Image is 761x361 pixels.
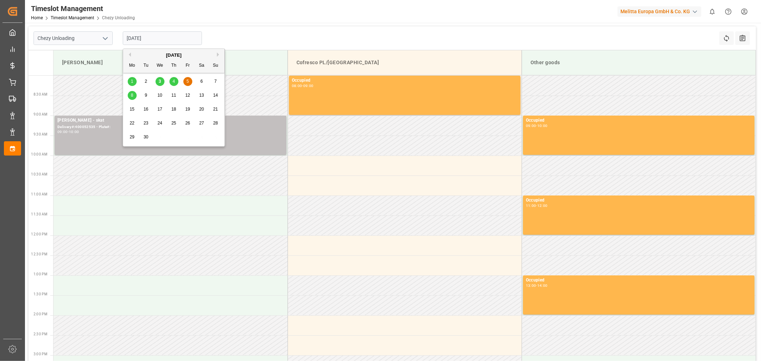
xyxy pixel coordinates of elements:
span: 9:30 AM [34,132,47,136]
div: 12:00 [537,204,548,207]
span: 19 [185,107,190,112]
div: Th [169,61,178,70]
div: Choose Friday, September 12th, 2025 [183,91,192,100]
button: open menu [100,33,110,44]
button: Next Month [217,52,221,57]
div: Choose Saturday, September 6th, 2025 [197,77,206,86]
button: Melitta Europa GmbH & Co. KG [618,5,704,18]
span: 4 [173,79,175,84]
span: 3 [159,79,161,84]
span: 24 [157,121,162,126]
span: 30 [143,134,148,139]
input: Type to search/select [34,31,113,45]
div: Mo [128,61,137,70]
span: 2:30 PM [34,332,47,336]
div: Choose Thursday, September 18th, 2025 [169,105,178,114]
div: Choose Saturday, September 13th, 2025 [197,91,206,100]
span: 2:00 PM [34,312,47,316]
a: Timeslot Management [51,15,94,20]
span: 12:30 PM [31,252,47,256]
div: - [536,204,537,207]
span: 29 [130,134,134,139]
div: Choose Saturday, September 20th, 2025 [197,105,206,114]
div: Choose Thursday, September 25th, 2025 [169,119,178,128]
div: 10:00 [69,130,79,133]
span: 16 [143,107,148,112]
div: Occupied [526,197,752,204]
div: 11:00 [526,204,536,207]
div: Occupied [526,117,752,124]
div: Sa [197,61,206,70]
div: Choose Monday, September 1st, 2025 [128,77,137,86]
span: 12 [185,93,190,98]
a: Home [31,15,43,20]
span: 1:30 PM [34,292,47,296]
div: Su [211,61,220,70]
span: 12:00 PM [31,232,47,236]
span: 8 [131,93,133,98]
div: - [536,124,537,127]
div: Choose Thursday, September 4th, 2025 [169,77,178,86]
span: 27 [199,121,204,126]
div: 09:00 [526,124,536,127]
button: Help Center [720,4,736,20]
div: Melitta Europa GmbH & Co. KG [618,6,701,17]
div: We [156,61,164,70]
div: Choose Monday, September 8th, 2025 [128,91,137,100]
div: Choose Friday, September 19th, 2025 [183,105,192,114]
span: 18 [171,107,176,112]
div: 09:00 [57,130,68,133]
span: 17 [157,107,162,112]
span: 21 [213,107,218,112]
div: Choose Tuesday, September 30th, 2025 [142,133,151,142]
div: 08:00 [292,84,302,87]
span: 20 [199,107,204,112]
div: Fr [183,61,192,70]
span: 6 [201,79,203,84]
div: Choose Wednesday, September 3rd, 2025 [156,77,164,86]
span: 3:00 PM [34,352,47,356]
div: - [536,284,537,287]
div: Tu [142,61,151,70]
div: Choose Thursday, September 11th, 2025 [169,91,178,100]
button: show 0 new notifications [704,4,720,20]
div: Timeslot Management [31,3,135,14]
div: - [302,84,303,87]
span: 11:30 AM [31,212,47,216]
span: 11 [171,93,176,98]
div: Choose Sunday, September 21st, 2025 [211,105,220,114]
div: Choose Tuesday, September 23rd, 2025 [142,119,151,128]
div: 09:00 [303,84,314,87]
span: 8:30 AM [34,92,47,96]
div: [DATE] [123,52,224,59]
div: 10:00 [537,124,548,127]
button: Previous Month [127,52,131,57]
span: 28 [213,121,218,126]
div: Choose Wednesday, September 24th, 2025 [156,119,164,128]
span: 1 [131,79,133,84]
span: 1:00 PM [34,272,47,276]
div: - [68,130,69,133]
span: 2 [145,79,147,84]
span: 14 [213,93,218,98]
span: 10:00 AM [31,152,47,156]
div: Occupied [526,277,752,284]
div: Delivery#:400052535 - Plate#: [57,124,284,130]
span: 5 [187,79,189,84]
div: Choose Sunday, September 14th, 2025 [211,91,220,100]
span: 13 [199,93,204,98]
span: 9:00 AM [34,112,47,116]
span: 23 [143,121,148,126]
div: Choose Tuesday, September 2nd, 2025 [142,77,151,86]
div: Choose Sunday, September 28th, 2025 [211,119,220,128]
div: Choose Tuesday, September 16th, 2025 [142,105,151,114]
div: Choose Saturday, September 27th, 2025 [197,119,206,128]
div: Choose Monday, September 29th, 2025 [128,133,137,142]
div: Occupied [292,77,518,84]
div: Choose Sunday, September 7th, 2025 [211,77,220,86]
div: Choose Friday, September 26th, 2025 [183,119,192,128]
div: Choose Wednesday, September 10th, 2025 [156,91,164,100]
div: Other goods [528,56,750,69]
div: Choose Friday, September 5th, 2025 [183,77,192,86]
div: Choose Wednesday, September 17th, 2025 [156,105,164,114]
